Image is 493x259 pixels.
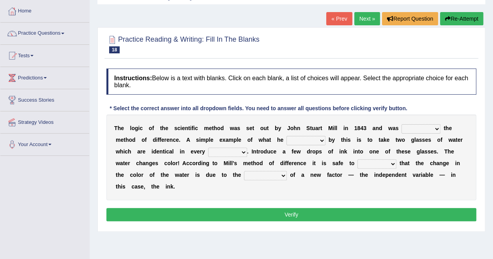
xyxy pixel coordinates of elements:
b: a [421,148,424,155]
b: r [175,160,177,166]
b: t [408,160,410,166]
b: f [388,148,390,155]
b: r [200,148,202,155]
b: g [135,125,138,131]
b: o [149,125,152,131]
b: n [253,148,256,155]
b: n [375,125,379,131]
b: a [452,137,456,143]
b: t [396,148,398,155]
b: e [210,137,214,143]
b: g [149,160,152,166]
b: u [267,148,270,155]
b: a [142,160,145,166]
b: n [297,160,300,166]
b: e [431,148,434,155]
b: t [341,137,343,143]
b: n [185,125,188,131]
b: s [396,125,399,131]
b: a [266,137,269,143]
b: o [351,160,355,166]
b: d [280,160,284,166]
b: c [300,160,303,166]
b: e [219,137,223,143]
b: . [436,148,438,155]
b: t [396,137,398,143]
b: t [349,160,351,166]
b: i [152,148,153,155]
b: w [230,125,234,131]
b: t [212,125,214,131]
b: h [263,137,266,143]
b: i [180,125,182,131]
b: l [130,125,131,131]
b: s [358,137,361,143]
b: e [451,148,454,155]
b: h [343,137,346,143]
b: o [217,125,221,131]
b: s [428,148,431,155]
b: T [444,148,448,155]
b: 8 [357,125,360,131]
b: s [237,125,240,131]
b: a [283,148,286,155]
b: o [214,160,217,166]
b: w [388,125,392,131]
b: i [353,148,355,155]
b: s [424,148,428,155]
b: M [328,125,333,131]
b: e [209,125,212,131]
b: n [355,148,358,155]
b: x [223,137,226,143]
b: J [287,125,290,131]
b: f [152,125,154,131]
b: t [444,125,445,131]
b: f [292,148,293,155]
b: o [131,125,135,131]
b: t [163,148,165,155]
a: Practice Questions [0,23,89,42]
b: i [201,160,203,166]
b: y [202,148,205,155]
b: i [164,148,166,155]
b: d [307,148,310,155]
b: a [137,148,140,155]
b: f [440,137,442,143]
b: a [392,125,396,131]
b: h [277,137,281,143]
b: s [332,160,336,166]
b: l [237,137,238,143]
b: d [260,160,263,166]
b: l [172,148,174,155]
b: d [379,125,382,131]
b: e [176,137,179,143]
b: n [373,148,376,155]
b: T [114,125,118,131]
b: e [288,160,292,166]
b: t [314,160,316,166]
button: Re-Attempt [440,12,483,25]
b: i [346,137,348,143]
b: f [331,148,333,155]
b: t [399,160,401,166]
b: l [420,148,421,155]
b: a [226,137,229,143]
b: d [198,160,201,166]
b: o [260,148,264,155]
b: t [267,125,269,131]
b: e [182,125,185,131]
b: f [338,160,340,166]
b: I [251,148,253,155]
b: m [204,125,209,131]
b: f [157,137,159,143]
b: o [167,160,171,166]
b: h [120,148,124,155]
b: e [120,137,124,143]
b: M [224,160,228,166]
b: s [196,137,199,143]
b: f [192,125,194,131]
a: Predictions [0,67,89,86]
b: h [401,160,405,166]
b: ’ [233,160,234,166]
b: h [128,148,131,155]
